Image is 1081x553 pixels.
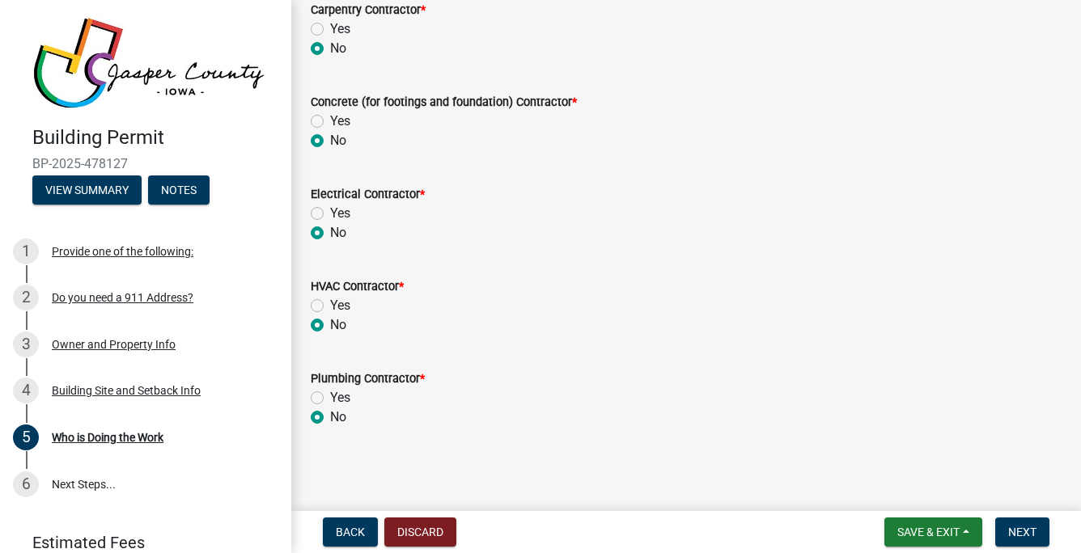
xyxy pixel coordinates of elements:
[13,378,39,403] div: 4
[32,17,265,109] img: Jasper County, Iowa
[995,517,1049,547] button: Next
[311,281,404,293] label: HVAC Contractor
[13,424,39,450] div: 5
[311,5,426,16] label: Carpentry Contractor
[330,204,350,223] label: Yes
[884,517,982,547] button: Save & Exit
[330,112,350,131] label: Yes
[311,97,577,108] label: Concrete (for footings and foundation) Contractor
[148,184,210,197] wm-modal-confirm: Notes
[32,156,259,171] span: BP-2025-478127
[13,239,39,264] div: 1
[336,526,365,538] span: Back
[52,292,193,303] div: Do you need a 911 Address?
[311,189,425,201] label: Electrical Contractor
[52,246,193,257] div: Provide one of the following:
[384,517,456,547] button: Discard
[330,19,350,39] label: Yes
[323,517,378,547] button: Back
[52,385,201,396] div: Building Site and Setback Info
[330,407,346,427] label: No
[52,432,163,443] div: Who is Doing the Work
[32,175,142,205] button: View Summary
[330,296,350,315] label: Yes
[32,184,142,197] wm-modal-confirm: Summary
[32,126,278,150] h4: Building Permit
[13,285,39,310] div: 2
[1008,526,1036,538] span: Next
[311,374,425,385] label: Plumbing Contractor
[330,315,346,335] label: No
[52,339,176,350] div: Owner and Property Info
[897,526,960,538] span: Save & Exit
[148,175,210,205] button: Notes
[330,131,346,150] label: No
[330,223,346,243] label: No
[13,331,39,357] div: 3
[330,39,346,58] label: No
[330,388,350,407] label: Yes
[13,471,39,497] div: 6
